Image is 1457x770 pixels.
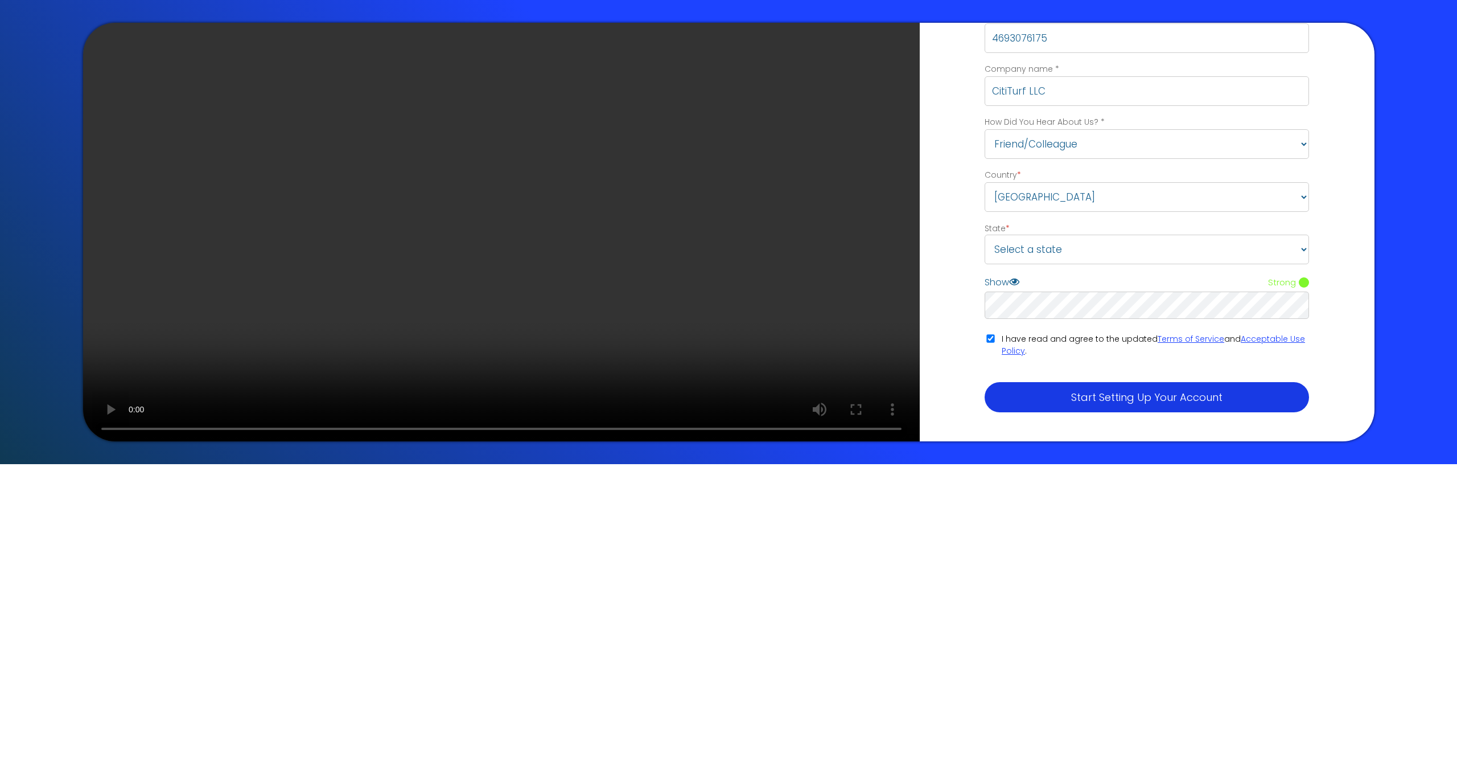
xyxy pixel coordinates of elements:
label: State [985,223,1010,235]
a: Terms of Service [1158,333,1224,345]
p: How Did You Hear About Us? * [985,116,1309,129]
label: I have read and agree to the updated and . [1002,333,1309,357]
p: Start Setting Up Your Account [990,390,1303,405]
input: Company Name [985,76,1309,106]
label: Company name * [985,63,1309,76]
p: Show [985,275,1019,289]
button: Start Setting Up Your Account [985,382,1309,412]
a: Acceptable Use Policy [1002,333,1305,357]
p: Strong [1268,276,1296,289]
label: Country [985,169,1309,182]
input: Phone Number [985,23,1309,53]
